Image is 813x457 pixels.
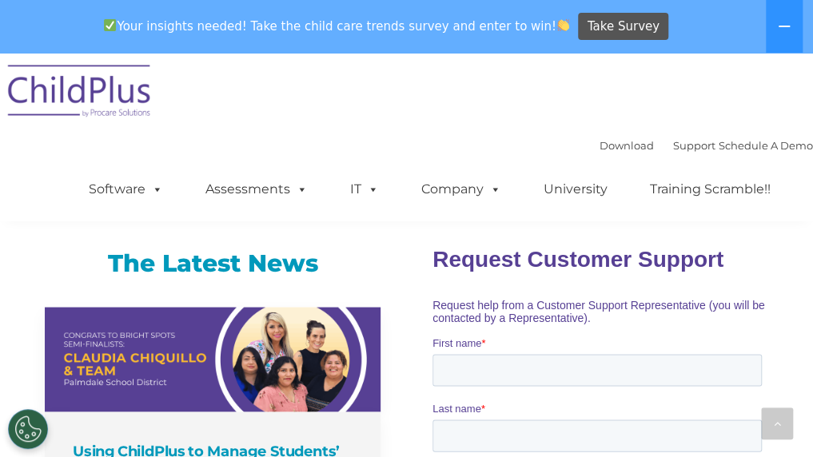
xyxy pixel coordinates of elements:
[405,173,517,205] a: Company
[634,173,787,205] a: Training Scramble!!
[528,173,624,205] a: University
[334,173,395,205] a: IT
[600,139,813,152] font: |
[557,19,569,31] img: 👏
[104,19,116,31] img: ✅
[98,10,576,42] span: Your insights needed! Take the child care trends survey and enter to win!
[719,139,813,152] a: Schedule A Demo
[189,173,324,205] a: Assessments
[673,139,715,152] a: Support
[8,409,48,449] button: Cookies Settings
[588,13,660,41] span: Take Survey
[578,13,668,41] a: Take Survey
[600,139,654,152] a: Download
[45,247,381,279] h3: The Latest News
[73,173,179,205] a: Software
